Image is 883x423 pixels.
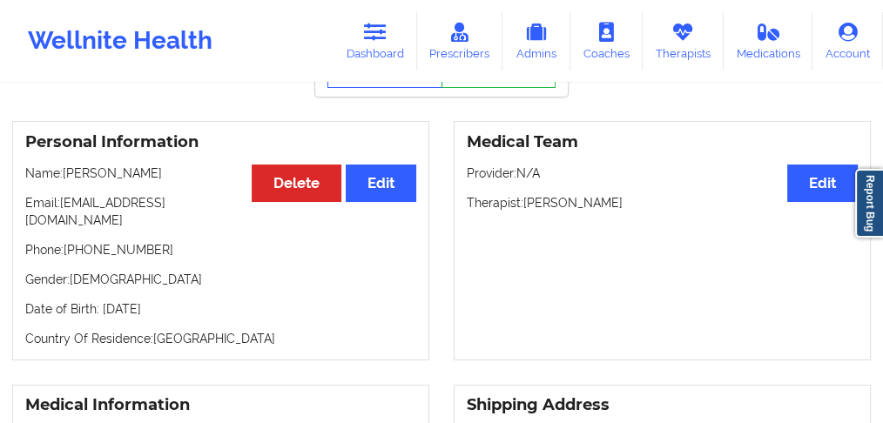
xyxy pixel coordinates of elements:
p: Name: [PERSON_NAME] [25,164,416,182]
a: Dashboard [334,12,417,70]
p: Country Of Residence: [GEOGRAPHIC_DATA] [25,330,416,347]
a: Medications [724,12,813,70]
button: Edit [346,164,416,202]
a: Prescribers [417,12,503,70]
button: Delete [252,164,341,202]
h3: Shipping Address [467,395,858,415]
h3: Medical Information [25,395,416,415]
p: Provider: N/A [467,164,858,182]
p: Therapist: [PERSON_NAME] [467,194,858,211]
a: Account [812,12,883,70]
button: Edit [787,164,858,202]
p: Date of Birth: [DATE] [25,300,416,318]
p: Gender: [DEMOGRAPHIC_DATA] [25,271,416,288]
a: Therapists [643,12,724,70]
p: Phone: [PHONE_NUMBER] [25,241,416,258]
a: Coaches [570,12,643,70]
a: Report Bug [855,169,883,238]
a: Admins [502,12,570,70]
h3: Personal Information [25,132,416,152]
h3: Medical Team [467,132,858,152]
p: Email: [EMAIL_ADDRESS][DOMAIN_NAME] [25,194,416,229]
